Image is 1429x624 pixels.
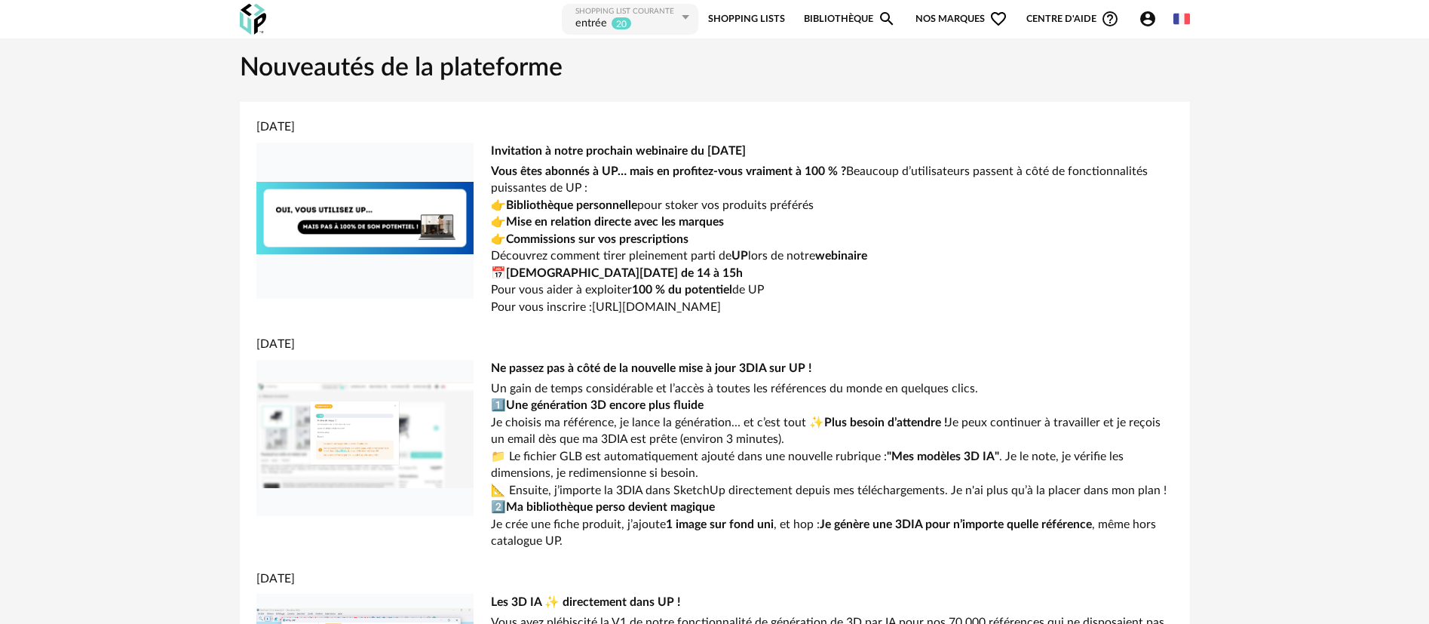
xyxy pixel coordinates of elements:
[491,448,1173,482] p: 📁 Le fichier GLB est automatiquement ajouté dans une nouvelle rubrique : . Je le note, je vérifie...
[1139,10,1157,28] span: Account Circle icon
[1026,10,1119,28] span: Centre d'aideHelp Circle Outline icon
[815,250,867,262] strong: webinaire
[666,518,774,530] strong: 1 image sur fond uni
[506,199,637,211] strong: Bibliothèque personnelle
[491,299,1173,316] p: Pour vous inscrire :
[491,231,1173,248] p: 👉
[491,397,1173,414] p: 1️⃣
[824,417,947,429] strong: Plus besoin d’attendre !
[491,281,1173,299] p: Pour vous aider à exploiter de UP
[506,267,743,279] strong: [DEMOGRAPHIC_DATA][DATE] de 14 à 15h
[256,118,1173,136] div: [DATE]
[240,52,1190,85] h1: Nouveautés de la plateforme
[491,265,1173,282] p: 📅
[256,570,1173,588] div: [DATE]
[491,594,1173,611] div: Les 3D IA ✨ directement dans UP !
[506,501,715,513] strong: Ma bibliothèque perso devient magique
[491,143,1173,160] div: Invitation à notre prochain webinaire du [DATE]
[731,250,748,262] strong: UP
[491,499,1173,516] p: 2️⃣
[915,2,1007,36] span: Nos marques
[506,216,724,228] strong: Mise en relation directe avec les marques
[1139,10,1164,28] span: Account Circle icon
[256,336,1173,353] div: [DATE]
[491,360,1173,377] div: Ne passez pas à côté de la nouvelle mise à jour 3DIA sur UP !
[240,4,266,35] img: OXP
[820,518,1092,530] strong: Je génère une 3DIA pour n’importe quelle référence
[491,163,1173,197] p: Beaucoup d’utilisateurs passent à côté de fonctionnalités puissantes de UP :
[887,450,999,463] strong: "Mes modèles 3D IA"
[491,482,1173,500] p: 📐 Ensuite, j’importe la 3DIA dans SketchUp directement depuis mes téléchargements. Je n'ai plus q...
[491,414,1173,448] p: Je choisis ma référence, je lance la génération… et c’est tout ✨ Je peux continuer à travailler e...
[989,10,1007,28] span: Heart Outline icon
[1173,11,1190,27] img: fr
[1101,10,1119,28] span: Help Circle Outline icon
[491,516,1173,550] p: Je crée une fiche produit, j’ajoute , et hop : , même hors catalogue UP.
[611,17,632,30] sup: 20
[491,247,1173,265] p: Découvrez comment tirer pleinement parti de lors de notre
[708,2,785,36] a: Shopping Lists
[491,197,1173,214] p: 👉 pour stoker vos produits préférés
[491,165,846,177] strong: Vous êtes abonnés à UP… mais en profitez-vous vraiment à 100 % ?
[491,380,1173,398] p: Un gain de temps considérable et l’accès à toutes les références du monde en quelques clics.
[506,233,688,245] strong: Commissions sur vos prescriptions
[491,214,1173,231] p: 👉
[575,17,607,32] div: entrée
[575,7,678,17] div: Shopping List courante
[506,399,704,411] strong: Une génération 3D encore plus fluide
[804,2,896,36] a: BibliothèqueMagnify icon
[632,284,732,296] strong: 100 % du potentiel
[878,10,896,28] span: Magnify icon
[592,301,721,313] a: [URL][DOMAIN_NAME]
